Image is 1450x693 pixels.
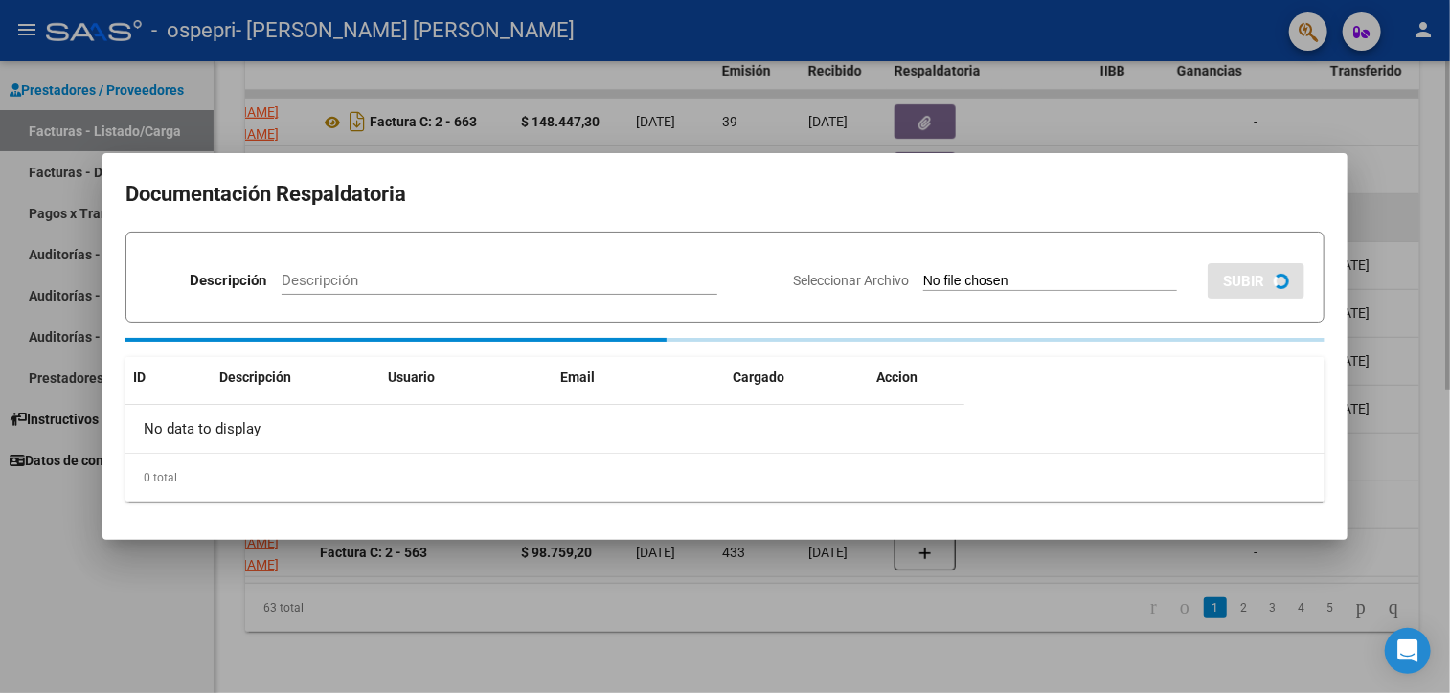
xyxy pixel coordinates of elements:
span: Usuario [388,369,435,385]
datatable-header-cell: ID [125,357,212,398]
div: 0 total [125,454,1325,502]
span: SUBIR [1223,273,1264,290]
span: Email [560,369,595,385]
span: Descripción [219,369,291,385]
datatable-header-cell: Usuario [380,357,553,398]
span: Accion [876,369,918,385]
datatable-header-cell: Accion [869,357,964,398]
span: Seleccionar Archivo [793,273,909,288]
button: SUBIR [1208,263,1304,299]
p: Descripción [190,270,266,292]
span: Cargado [733,369,784,385]
datatable-header-cell: Cargado [725,357,869,398]
h2: Documentación Respaldatoria [125,176,1325,212]
datatable-header-cell: Descripción [212,357,380,398]
div: Open Intercom Messenger [1385,628,1431,674]
datatable-header-cell: Email [553,357,725,398]
div: No data to display [125,405,964,453]
span: ID [133,369,146,385]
